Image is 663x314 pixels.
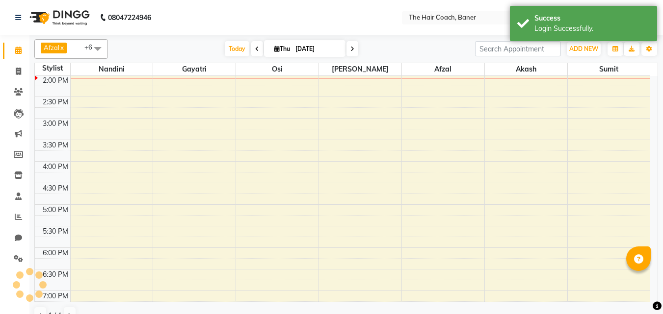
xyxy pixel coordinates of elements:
span: +6 [84,43,100,51]
input: Search Appointment [475,41,561,56]
div: 6:30 PM [41,269,70,280]
span: ADD NEW [569,45,598,52]
div: 3:30 PM [41,140,70,150]
div: 7:00 PM [41,291,70,301]
div: 3:00 PM [41,119,70,129]
div: 5:00 PM [41,205,70,215]
span: Akash [485,63,567,75]
div: 6:00 PM [41,248,70,258]
span: Thu [272,45,292,52]
span: Sumit [568,63,650,75]
div: 2:00 PM [41,75,70,86]
span: Today [225,41,249,56]
span: Nandini [71,63,153,75]
div: Login Successfully. [534,24,650,34]
input: 2025-09-04 [292,42,342,56]
div: 4:30 PM [41,183,70,193]
span: Osi [236,63,318,75]
b: 08047224946 [108,4,151,31]
div: Success [534,13,650,24]
div: 5:30 PM [41,226,70,237]
span: [PERSON_NAME] [319,63,401,75]
a: x [59,44,64,51]
span: Afzal [44,44,59,51]
span: Gayatri [153,63,236,75]
div: Stylist [35,63,70,73]
span: Afzal [402,63,484,75]
div: 4:00 PM [41,162,70,172]
button: ADD NEW [567,42,601,56]
div: 2:30 PM [41,97,70,107]
img: logo [25,4,92,31]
